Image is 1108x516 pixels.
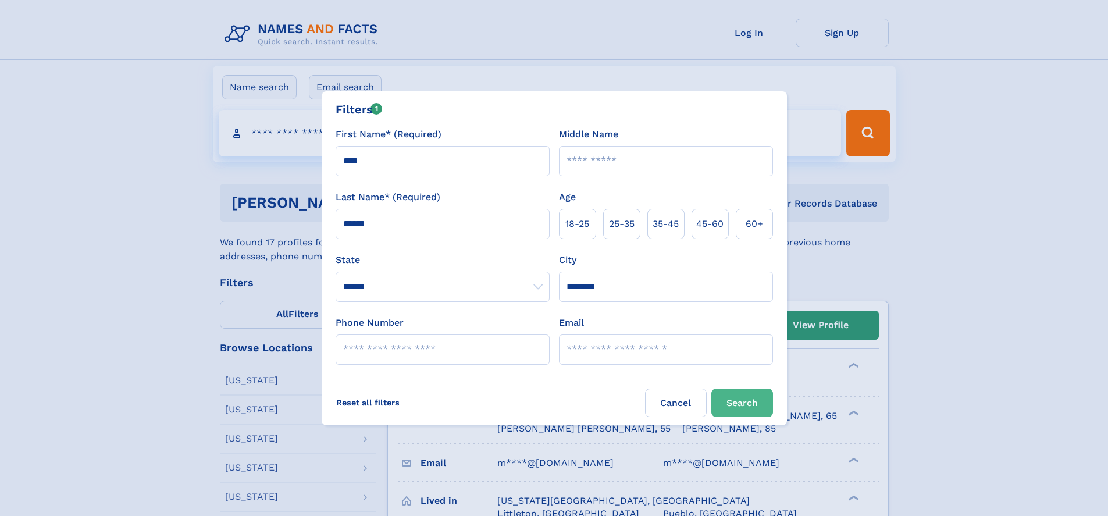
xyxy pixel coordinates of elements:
[559,253,576,267] label: City
[653,217,679,231] span: 35‑45
[746,217,763,231] span: 60+
[696,217,724,231] span: 45‑60
[711,389,773,417] button: Search
[645,389,707,417] label: Cancel
[609,217,635,231] span: 25‑35
[329,389,407,417] label: Reset all filters
[336,101,383,118] div: Filters
[336,316,404,330] label: Phone Number
[336,190,440,204] label: Last Name* (Required)
[559,190,576,204] label: Age
[559,127,618,141] label: Middle Name
[336,253,550,267] label: State
[565,217,589,231] span: 18‑25
[336,127,441,141] label: First Name* (Required)
[559,316,584,330] label: Email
